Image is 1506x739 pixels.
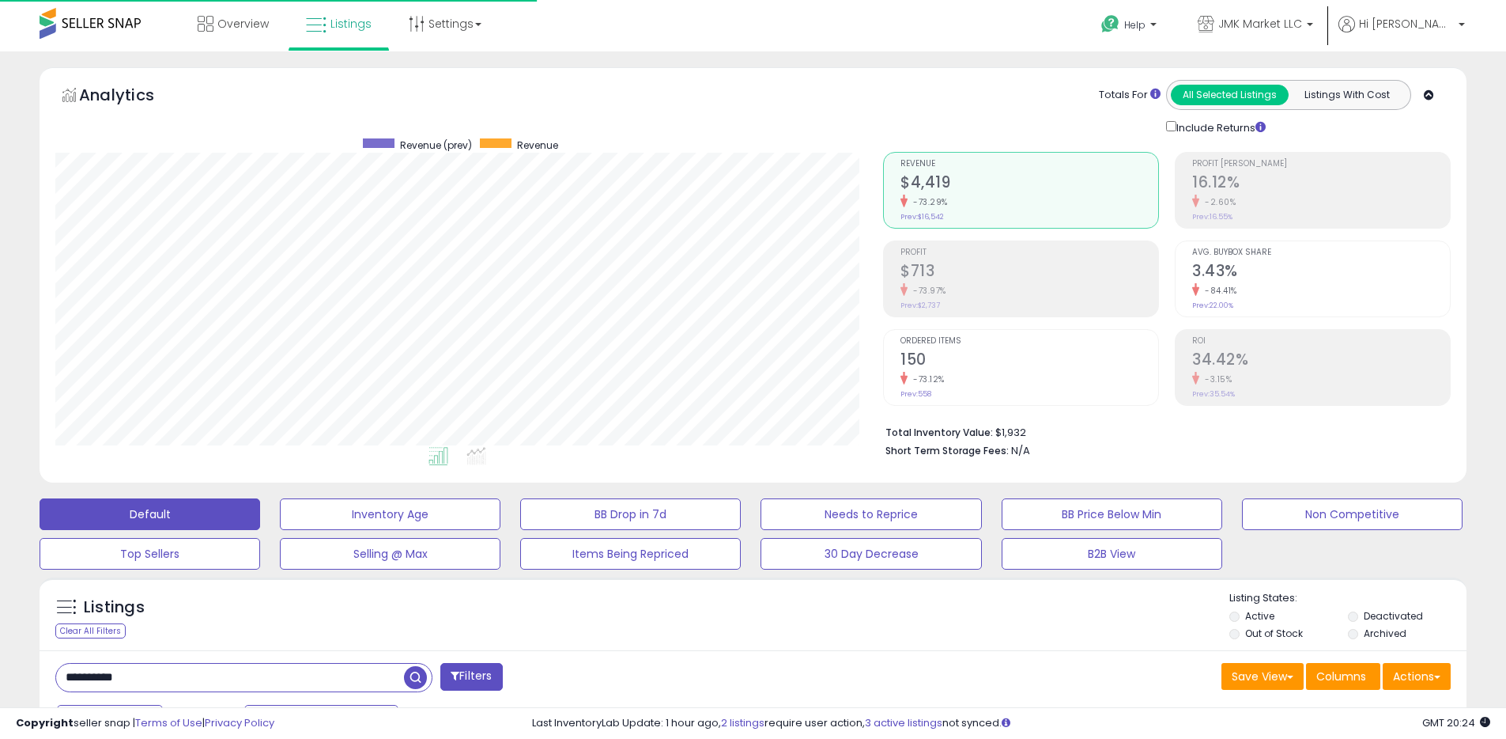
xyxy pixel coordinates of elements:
span: Revenue [900,160,1158,169]
button: Columns [1306,663,1380,690]
button: Needs to Reprice [761,498,981,530]
label: Deactivated [1364,609,1423,623]
button: Top Sellers [40,538,260,570]
span: ROI [1192,337,1450,346]
label: Out of Stock [1245,627,1303,640]
div: seller snap | | [16,716,274,731]
a: 2 listings [721,715,764,730]
span: Hi [PERSON_NAME] [1359,16,1454,32]
small: -3.15% [1199,373,1232,385]
span: Help [1124,18,1146,32]
button: Save View [1221,663,1304,690]
b: Short Term Storage Fees: [885,444,1009,457]
strong: Copyright [16,715,74,730]
h2: 150 [900,351,1158,372]
span: Ordered Items [900,337,1158,346]
button: Listings With Cost [1288,85,1406,105]
small: Prev: 16.55% [1192,212,1232,222]
small: Prev: 22.00% [1192,301,1233,310]
button: Last 7 Days [57,705,163,732]
button: BB Drop in 7d [520,498,741,530]
small: -2.60% [1199,196,1236,208]
span: Profit [PERSON_NAME] [1192,160,1450,169]
button: Default [40,498,260,530]
small: Prev: 35.54% [1192,389,1235,399]
h2: 34.42% [1192,351,1450,372]
button: Items Being Repriced [520,538,741,570]
span: Revenue (prev) [400,138,472,152]
label: Archived [1364,627,1406,640]
span: Revenue [517,138,558,152]
a: Help [1089,2,1172,51]
a: Terms of Use [135,715,202,730]
small: Prev: $2,737 [900,301,940,310]
small: Prev: 558 [900,389,931,399]
h2: 16.12% [1192,173,1450,195]
button: 30 Day Decrease [761,538,981,570]
b: Total Inventory Value: [885,426,993,439]
span: Listings [330,16,372,32]
button: BB Price Below Min [1002,498,1222,530]
label: Active [1245,609,1274,623]
a: Hi [PERSON_NAME] [1338,16,1465,51]
span: 2025-08-11 20:24 GMT [1422,715,1490,730]
small: -73.12% [908,373,945,385]
h2: 3.43% [1192,262,1450,283]
button: Selling @ Max [280,538,500,570]
div: Last InventoryLab Update: 1 hour ago, require user action, not synced. [532,716,1490,731]
small: -73.29% [908,196,948,208]
div: Clear All Filters [55,623,126,639]
h2: $4,419 [900,173,1158,195]
h5: Analytics [79,84,185,110]
span: Columns [1316,669,1366,684]
button: [DATE]-28 - Aug-03 [244,705,398,732]
button: All Selected Listings [1171,85,1289,105]
span: N/A [1011,443,1030,458]
a: Privacy Policy [205,715,274,730]
a: 3 active listings [865,715,942,730]
p: Listing States: [1229,591,1466,606]
small: -84.41% [1199,285,1237,297]
small: Prev: $16,542 [900,212,944,222]
h5: Listings [84,597,145,619]
button: B2B View [1002,538,1222,570]
span: JMK Market LLC [1218,16,1302,32]
button: Non Competitive [1242,498,1463,530]
div: Totals For [1099,88,1161,103]
small: -73.97% [908,285,946,297]
button: Inventory Age [280,498,500,530]
h2: $713 [900,262,1158,283]
span: Avg. Buybox Share [1192,248,1450,257]
button: Filters [440,663,502,691]
li: $1,932 [885,422,1439,441]
i: Get Help [1100,14,1120,34]
span: Profit [900,248,1158,257]
button: Actions [1383,663,1451,690]
div: Include Returns [1154,118,1285,136]
span: Overview [217,16,269,32]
